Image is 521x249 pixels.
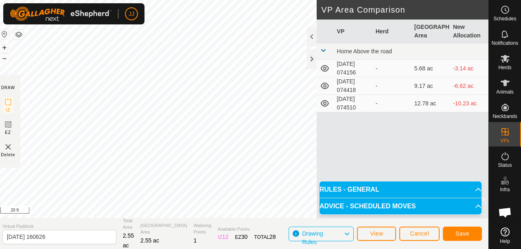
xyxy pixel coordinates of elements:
td: 5.68 ac [411,60,450,77]
span: ADVICE - SCHEDULED MOVES [320,203,416,210]
td: -3.14 ac [450,60,488,77]
div: Open chat [493,200,517,225]
span: Save [455,230,469,237]
td: -6.62 ac [450,77,488,95]
div: EZ [235,233,247,241]
span: Herds [498,65,511,70]
button: Save [443,227,482,241]
span: Cancel [410,230,429,237]
div: TOTAL [254,233,276,241]
span: 12 [222,234,229,240]
span: [GEOGRAPHIC_DATA] Area [140,222,187,236]
span: Neckbands [493,114,517,119]
span: Available Points [218,226,276,233]
span: Schedules [493,16,516,21]
div: - [376,64,408,73]
span: 2.55 ac [123,232,134,249]
a: Contact Us [250,207,274,215]
span: EZ [5,129,11,135]
span: Home Above the road [337,48,392,55]
span: RULES - GENERAL [320,186,379,193]
a: Privacy Policy [210,207,241,215]
div: IZ [218,233,228,241]
img: VP [3,142,13,152]
th: VP [334,20,372,44]
span: Animals [496,90,514,94]
span: 1 [194,237,197,244]
td: [DATE] 074156 [334,60,372,77]
span: JJ [129,10,134,18]
span: Virtual Paddock [2,223,116,230]
span: Watering Points [194,222,212,236]
span: VPs [500,138,509,143]
th: Herd [372,20,411,44]
img: Gallagher Logo [10,7,112,21]
td: 9.17 ac [411,77,450,95]
button: View [357,227,396,241]
span: Total Area [123,217,134,231]
h2: VP Area Comparison [322,5,488,15]
button: Map Layers [14,30,24,39]
span: Delete [1,152,15,158]
span: IZ [6,107,10,113]
th: [GEOGRAPHIC_DATA] Area [411,20,450,44]
td: 12.78 ac [411,95,450,112]
td: [DATE] 074418 [334,77,372,95]
span: Notifications [492,41,518,46]
span: View [370,230,383,237]
span: Status [498,163,512,168]
button: Cancel [399,227,440,241]
p-accordion-header: RULES - GENERAL [320,181,482,198]
span: Help [500,239,510,244]
td: -10.23 ac [450,95,488,112]
span: Drawing Rules [302,230,323,245]
th: New Allocation [450,20,488,44]
p-accordion-header: ADVICE - SCHEDULED MOVES [320,198,482,214]
span: Infra [500,187,510,192]
div: - [376,82,408,90]
div: - [376,99,408,108]
a: Help [489,224,521,247]
div: DRAW [1,85,15,91]
span: 28 [269,234,276,240]
td: [DATE] 074510 [334,95,372,112]
span: 30 [241,234,248,240]
span: 2.55 ac [140,237,159,244]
